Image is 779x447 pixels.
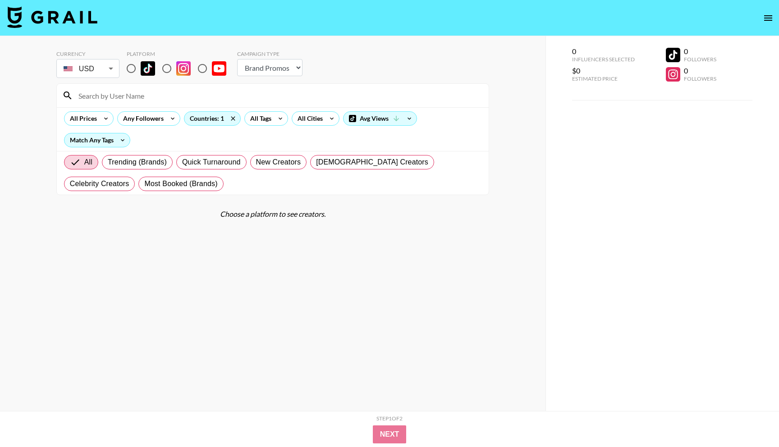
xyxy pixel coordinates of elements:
[212,61,226,76] img: YouTube
[127,50,234,57] div: Platform
[118,112,165,125] div: Any Followers
[376,415,403,422] div: Step 1 of 2
[373,425,407,443] button: Next
[64,133,130,147] div: Match Any Tags
[144,178,217,189] span: Most Booked (Brands)
[56,50,119,57] div: Currency
[734,402,768,436] iframe: Drift Widget Chat Controller
[572,66,635,75] div: $0
[64,112,99,125] div: All Prices
[58,61,118,77] div: USD
[572,47,635,56] div: 0
[684,56,716,63] div: Followers
[56,210,489,219] div: Choose a platform to see creators.
[572,56,635,63] div: Influencers Selected
[7,6,97,28] img: Grail Talent
[684,47,716,56] div: 0
[684,75,716,82] div: Followers
[344,112,417,125] div: Avg Views
[572,75,635,82] div: Estimated Price
[245,112,273,125] div: All Tags
[316,157,428,168] span: [DEMOGRAPHIC_DATA] Creators
[141,61,155,76] img: TikTok
[108,157,167,168] span: Trending (Brands)
[256,157,301,168] span: New Creators
[292,112,325,125] div: All Cities
[684,66,716,75] div: 0
[70,178,129,189] span: Celebrity Creators
[237,50,302,57] div: Campaign Type
[84,157,92,168] span: All
[184,112,240,125] div: Countries: 1
[182,157,241,168] span: Quick Turnaround
[73,88,483,103] input: Search by User Name
[759,9,777,27] button: open drawer
[176,61,191,76] img: Instagram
